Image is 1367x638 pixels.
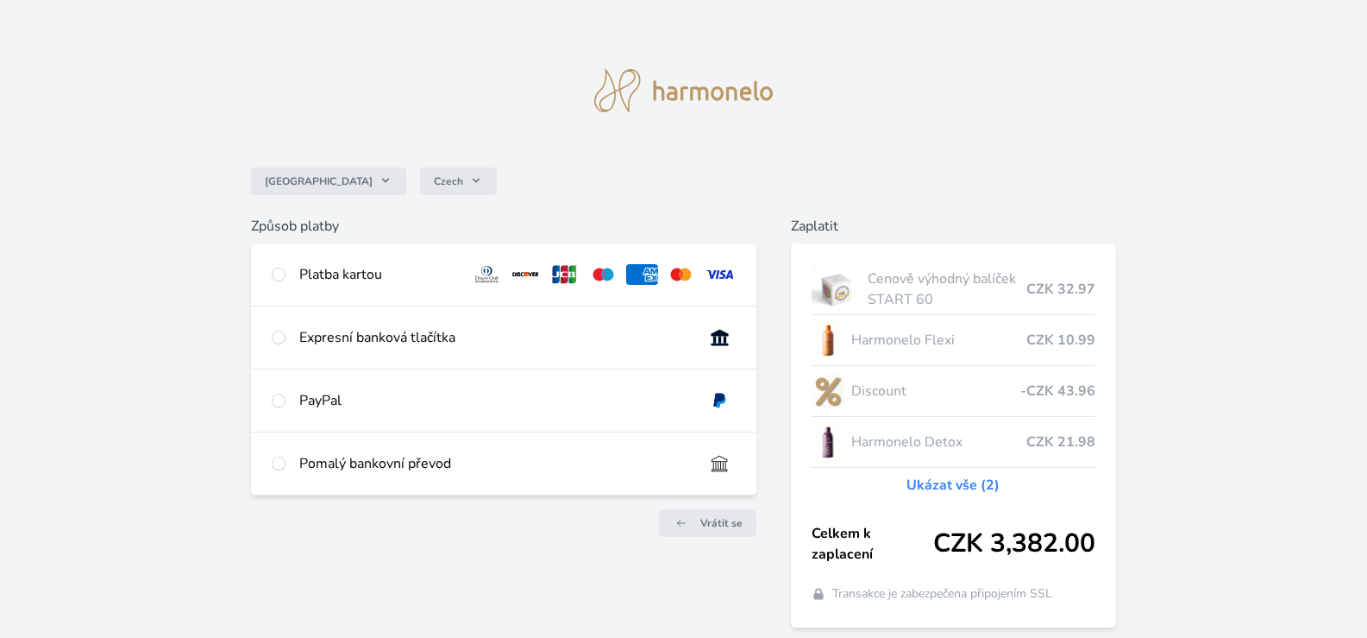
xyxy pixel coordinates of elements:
img: discover.svg [510,264,542,285]
img: maestro.svg [587,264,619,285]
img: DETOX_se_stinem_x-lo.jpg [812,420,844,464]
span: Vrátit se [700,516,743,530]
span: Harmonelo Detox [851,432,1026,452]
span: CZK 21.98 [1026,432,1095,452]
h6: Zaplatit [791,216,1116,237]
span: Transakce je zabezpečena připojením SSL [832,585,1052,603]
img: bankTransfer_IBAN.svg [704,453,736,474]
a: Ukázat vše (2) [906,475,1000,496]
img: paypal.svg [704,390,736,411]
span: Discount [851,381,1020,401]
div: Expresní banková tlačítka [299,327,690,348]
span: Harmonelo Flexi [851,330,1026,351]
span: -CZK 43.96 [1020,381,1095,401]
span: Czech [434,174,463,188]
img: visa.svg [704,264,736,285]
span: [GEOGRAPHIC_DATA] [265,174,373,188]
button: Czech [420,167,497,195]
img: diners.svg [471,264,503,285]
div: Pomalý bankovní převod [299,453,690,474]
img: start.jpg [812,268,861,311]
img: mc.svg [665,264,697,285]
button: [GEOGRAPHIC_DATA] [251,167,406,195]
img: CLEAN_FLEXI_se_stinem_x-hi_(1)-lo.jpg [812,319,844,362]
div: PayPal [299,390,690,411]
img: logo.svg [594,69,774,112]
img: onlineBanking_CZ.svg [704,327,736,348]
h6: Způsob platby [251,216,756,237]
img: jcb.svg [549,264,580,285]
span: Cenově výhodný balíček START 60 [868,268,1027,310]
img: discount-lo.png [812,370,844,413]
span: CZK 10.99 [1026,330,1095,351]
span: Celkem k zaplacení [812,523,933,565]
a: Vrátit se [659,509,756,537]
span: CZK 3,382.00 [933,528,1095,559]
div: Platba kartou [299,264,458,285]
span: CZK 32.97 [1026,279,1095,300]
img: amex.svg [626,264,658,285]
